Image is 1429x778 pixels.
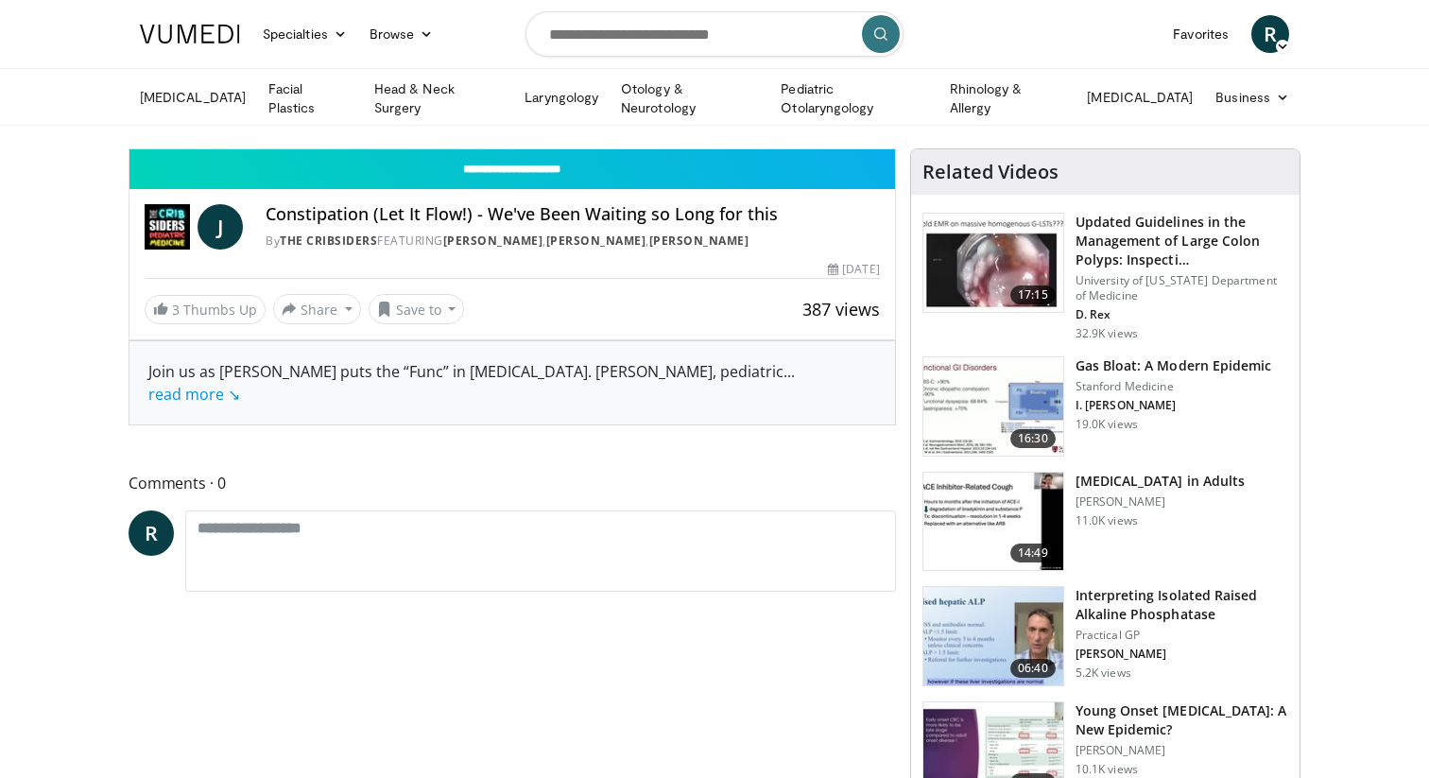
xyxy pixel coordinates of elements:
a: Rhinology & Allergy [938,79,1076,117]
a: 3 Thumbs Up [145,295,266,324]
a: [MEDICAL_DATA] [129,78,257,116]
a: 16:30 Gas Bloat: A Modern Epidemic Stanford Medicine I. [PERSON_NAME] 19.0K views [922,356,1288,457]
span: 17:15 [1010,285,1056,304]
a: Business [1204,78,1300,116]
p: 32.9K views [1076,326,1138,341]
img: 480ec31d-e3c1-475b-8289-0a0659db689a.150x105_q85_crop-smart_upscale.jpg [923,357,1063,456]
h3: [MEDICAL_DATA] in Adults [1076,472,1245,491]
a: R [129,510,174,556]
h3: Interpreting Isolated Raised Alkaline Phosphatase [1076,586,1288,624]
h3: Gas Bloat: A Modern Epidemic [1076,356,1272,375]
a: Specialties [251,15,358,53]
p: [PERSON_NAME] [1076,647,1288,662]
h4: Constipation (Let It Flow!) - We've Been Waiting so Long for this [266,204,880,225]
p: Practical GP [1076,628,1288,643]
p: I. [PERSON_NAME] [1076,398,1272,413]
p: University of [US_STATE] Department of Medicine [1076,273,1288,303]
a: 17:15 Updated Guidelines in the Management of Large Colon Polyps: Inspecti… University of [US_STA... [922,213,1288,341]
div: By FEATURING , , [266,233,880,250]
img: dfcfcb0d-b871-4e1a-9f0c-9f64970f7dd8.150x105_q85_crop-smart_upscale.jpg [923,214,1063,312]
a: Head & Neck Surgery [363,79,513,117]
input: Search topics, interventions [525,11,904,57]
p: D. Rex [1076,307,1288,322]
a: The Cribsiders [280,233,377,249]
a: 14:49 [MEDICAL_DATA] in Adults [PERSON_NAME] 11.0K views [922,472,1288,572]
img: 6a4ee52d-0f16-480d-a1b4-8187386ea2ed.150x105_q85_crop-smart_upscale.jpg [923,587,1063,685]
p: 19.0K views [1076,417,1138,432]
a: Otology & Neurotology [610,79,769,117]
h3: Updated Guidelines in the Management of Large Colon Polyps: Inspecti… [1076,213,1288,269]
a: [PERSON_NAME] [546,233,646,249]
a: Pediatric Otolaryngology [769,79,938,117]
button: Share [273,294,361,324]
a: J [198,204,243,250]
a: 06:40 Interpreting Isolated Raised Alkaline Phosphatase Practical GP [PERSON_NAME] 5.2K views [922,586,1288,686]
p: [PERSON_NAME] [1076,743,1288,758]
img: The Cribsiders [145,204,190,250]
p: Stanford Medicine [1076,379,1272,394]
a: Favorites [1162,15,1240,53]
h4: Related Videos [922,161,1059,183]
a: read more ↘ [148,384,240,405]
span: 14:49 [1010,544,1056,562]
img: 11950cd4-d248-4755-8b98-ec337be04c84.150x105_q85_crop-smart_upscale.jpg [923,473,1063,571]
button: Save to [369,294,465,324]
span: Comments 0 [129,471,896,495]
div: [DATE] [828,261,879,278]
a: [PERSON_NAME] [443,233,543,249]
span: 06:40 [1010,659,1056,678]
a: Laryngology [513,78,610,116]
img: VuMedi Logo [140,25,240,43]
a: [PERSON_NAME] [649,233,749,249]
h3: Young Onset [MEDICAL_DATA]: A New Epidemic? [1076,701,1288,739]
a: Browse [358,15,445,53]
span: 387 views [802,298,880,320]
span: 16:30 [1010,429,1056,448]
a: R [1251,15,1289,53]
p: [PERSON_NAME] [1076,494,1245,510]
a: [MEDICAL_DATA] [1076,78,1204,116]
a: Facial Plastics [257,79,363,117]
p: 5.2K views [1076,666,1131,681]
p: 10.1K views [1076,762,1138,777]
span: 3 [172,301,180,319]
p: 11.0K views [1076,513,1138,528]
div: Join us as [PERSON_NAME] puts the “Func” in [MEDICAL_DATA]. [PERSON_NAME], pediatric [148,360,876,406]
